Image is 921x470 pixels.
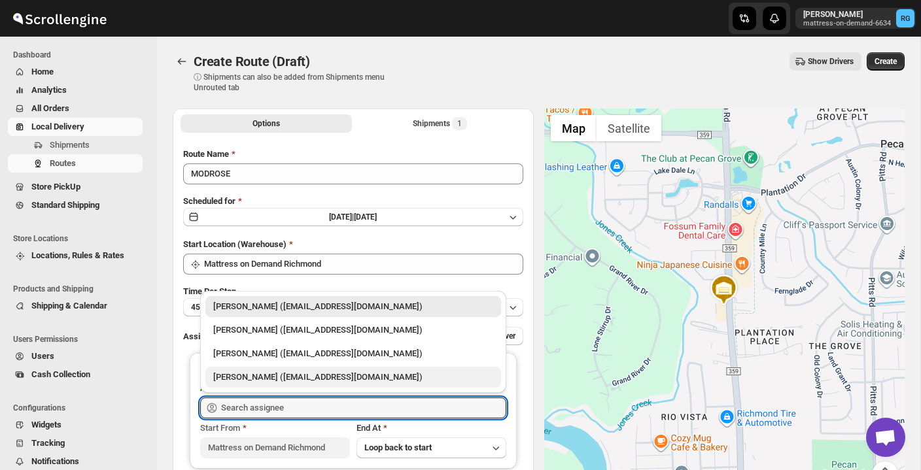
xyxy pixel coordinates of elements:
button: Shipping & Calendar [8,297,143,315]
li: Justin Lucas (justinlucas908@gmail.com) [200,364,506,388]
span: [DATE] | [329,212,354,222]
span: Loop back to start [364,443,432,452]
span: Widgets [31,420,61,429]
span: Assign to [183,331,218,341]
button: Routes [8,154,143,173]
p: mattress-on-demand-6634 [803,20,891,27]
button: Tracking [8,434,143,452]
span: Users [31,351,54,361]
div: [PERSON_NAME] ([EMAIL_ADDRESS][DOMAIN_NAME]) [213,371,493,384]
span: All Orders [31,103,69,113]
button: Selected Shipments [355,114,526,133]
button: Shipments [8,136,143,154]
p: ⓘ Shipments can also be added from Shipments menu Unrouted tab [194,72,400,93]
span: Create Route (Draft) [194,54,310,69]
button: Show satellite imagery [597,115,661,141]
li: Ricky Gamino (r.gaminooo@gmail.com) [200,317,506,341]
p: [PERSON_NAME] [803,9,891,20]
span: Time Per Stop [183,286,236,296]
div: [PERSON_NAME] ([EMAIL_ADDRESS][DOMAIN_NAME]) [213,300,493,313]
button: User menu [795,8,916,29]
span: Tracking [31,438,65,448]
span: Configurations [13,403,148,413]
div: Shipments [413,117,467,130]
button: Widgets [8,416,143,434]
span: Routes [50,158,76,168]
button: Locations, Rules & Rates [8,246,143,265]
button: [DATE]|[DATE] [183,208,523,226]
button: Loop back to start [356,437,506,458]
span: Local Delivery [31,122,84,131]
span: Start Location (Warehouse) [183,239,287,249]
span: Show Drivers [808,56,854,67]
span: Ricky Gamino [896,9,914,27]
li: Andrew Olson (andrewolson160081@yahoo.com) [200,341,506,364]
text: RG [901,14,911,23]
input: Eg: Bengaluru Route [183,163,523,184]
button: Routes [173,52,191,71]
span: Cash Collection [31,369,90,379]
div: End At [356,422,506,435]
span: Add More Driver [459,331,515,341]
button: Cash Collection [8,365,143,384]
div: [PERSON_NAME] ([EMAIL_ADDRESS][DOMAIN_NAME]) [213,347,493,360]
span: Store Locations [13,233,148,244]
span: 1 [457,118,462,129]
button: 45 minutes [183,298,523,316]
span: Standard Shipping [31,200,99,210]
span: Route Name [183,149,229,159]
li: Tony Campos (owner@shopmattressondemand.com) [200,296,506,317]
button: Show Drivers [790,52,861,71]
span: Products and Shipping [13,284,148,294]
button: All Orders [8,99,143,118]
span: Users Permissions [13,334,148,344]
input: Search location [204,254,523,275]
button: Home [8,63,143,81]
span: Scheduled for [183,196,235,206]
div: Open chat [866,418,905,457]
span: Analytics [31,85,67,95]
span: Store PickUp [31,182,80,192]
span: 45 minutes [191,302,230,312]
button: Users [8,347,143,365]
button: Create [867,52,905,71]
input: Search assignee [221,397,506,418]
button: All Route Options [181,114,352,133]
button: Analytics [8,81,143,99]
img: ScrollEngine [10,2,109,35]
span: Dashboard [13,50,148,60]
div: [PERSON_NAME] ([EMAIL_ADDRESS][DOMAIN_NAME]) [213,324,493,337]
span: Shipping & Calendar [31,301,107,311]
span: Home [31,67,54,76]
span: Start From [200,423,240,433]
span: Notifications [31,456,79,466]
span: Shipments [50,140,90,150]
span: Options [252,118,280,129]
span: Create [875,56,897,67]
button: Show street map [551,115,597,141]
span: [DATE] [354,212,377,222]
span: Locations, Rules & Rates [31,250,124,260]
